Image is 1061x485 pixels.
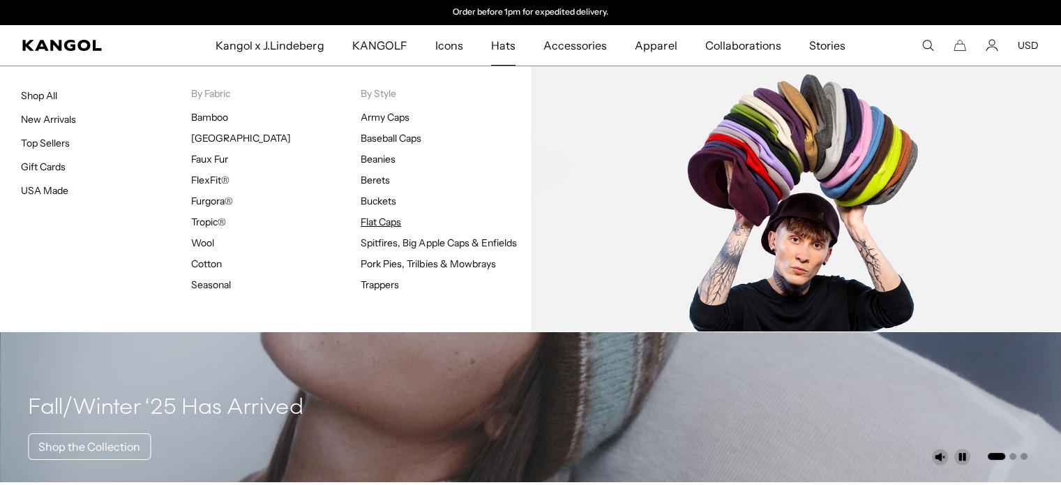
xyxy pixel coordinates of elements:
[338,25,421,66] a: KANGOLF
[191,111,228,124] a: Bamboo
[477,25,529,66] a: Hats
[361,87,531,100] p: By Style
[361,258,496,270] a: Pork Pies, Trilbies & Mowbrays
[28,394,303,422] h4: Fall/Winter ‘25 Has Arrived
[191,258,222,270] a: Cotton
[361,111,409,124] a: Army Caps
[191,132,291,144] a: [GEOGRAPHIC_DATA]
[795,25,859,66] a: Stories
[21,89,57,102] a: Shop All
[28,433,151,460] a: Shop the Collection
[491,25,516,66] span: Hats
[809,25,845,66] span: Stories
[387,7,675,18] div: 2 of 2
[21,161,66,173] a: Gift Cards
[191,87,361,100] p: By Fabric
[191,278,231,291] a: Seasonal
[361,174,390,186] a: Berets
[635,25,677,66] span: Apparel
[387,7,675,18] div: Announcement
[986,450,1028,461] ul: Select a slide to show
[202,25,338,66] a: Kangol x J.Lindeberg
[954,39,966,52] button: Cart
[361,278,399,291] a: Trappers
[21,113,76,126] a: New Arrivals
[921,39,934,52] summary: Search here
[543,25,607,66] span: Accessories
[988,453,1005,460] button: Go to slide 1
[1009,453,1016,460] button: Go to slide 2
[621,25,691,66] a: Apparel
[931,449,948,465] button: Unmute
[361,132,421,144] a: Baseball Caps
[705,25,781,66] span: Collaborations
[361,195,396,207] a: Buckets
[387,7,675,18] slideshow-component: Announcement bar
[453,7,608,18] p: Order before 1pm for expedited delivery.
[361,237,517,249] a: Spitfires, Big Apple Caps & Enfields
[954,449,970,465] button: Pause
[986,39,998,52] a: Account
[435,25,463,66] span: Icons
[529,25,621,66] a: Accessories
[21,184,68,197] a: USA Made
[22,40,142,51] a: Kangol
[191,195,233,207] a: Furgora®
[191,216,226,228] a: Tropic®
[216,25,324,66] span: Kangol x J.Lindeberg
[191,237,214,249] a: Wool
[421,25,477,66] a: Icons
[691,25,795,66] a: Collaborations
[361,216,401,228] a: Flat Caps
[21,137,70,149] a: Top Sellers
[361,153,396,165] a: Beanies
[1021,453,1028,460] button: Go to slide 3
[1018,39,1039,52] button: USD
[352,25,407,66] span: KANGOLF
[191,153,228,165] a: Faux Fur
[191,174,229,186] a: FlexFit®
